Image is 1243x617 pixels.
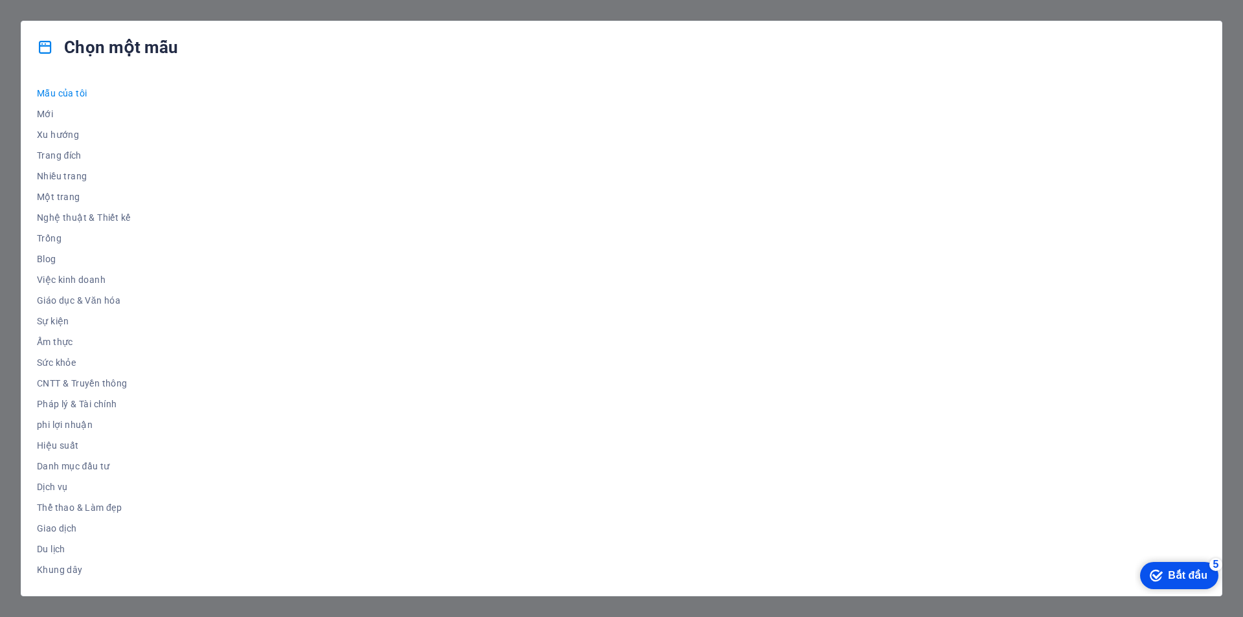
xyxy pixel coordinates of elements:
[37,295,120,306] font: Giáo dục & Văn hóa
[37,124,130,145] button: Xu hướng
[5,6,84,34] div: Bắt đầu Còn 5 mục, hoàn thành 0%
[37,150,82,161] font: Trang đích
[37,104,130,124] button: Mới
[37,456,130,477] button: Danh mục đầu tư
[37,171,87,181] font: Nhiều trang
[37,414,130,435] button: phi lợi nhuận
[37,290,130,311] button: Giáo dục & Văn hóa
[37,394,130,414] button: Pháp lý & Tài chính
[37,83,130,104] button: Mẫu của tôi
[37,357,76,368] font: Sức khỏe
[78,3,84,14] font: 5
[37,228,130,249] button: Trống
[37,145,130,166] button: Trang đích
[37,249,130,269] button: Blog
[37,420,93,430] font: phi lợi nhuận
[37,88,87,98] font: Mẫu của tôi
[37,192,80,202] font: Một trang
[37,482,68,492] font: Dịch vụ
[64,38,178,57] font: Chọn một mẫu
[37,378,128,388] font: CNTT & Truyền thông
[37,559,130,580] button: Khung dây
[37,207,130,228] button: Nghệ thuật & Thiết kế
[37,373,130,394] button: CNTT & Truyền thông
[37,435,130,456] button: Hiệu suất
[37,109,53,119] font: Mới
[37,129,79,140] font: Xu hướng
[37,275,106,285] font: Việc kinh doanh
[37,440,79,451] font: Hiệu suất
[37,502,122,513] font: Thể thao & Làm đẹp
[37,399,117,409] font: Pháp lý & Tài chính
[37,337,73,347] font: Ẩm thực
[37,523,77,533] font: Giao dịch
[37,544,65,554] font: Du lịch
[37,497,130,518] button: Thể thao & Làm đẹp
[37,331,130,352] button: Ẩm thực
[37,352,130,373] button: Sức khỏe
[37,518,130,539] button: Giao dịch
[37,269,130,290] button: Việc kinh doanh
[37,254,56,264] font: Blog
[37,311,130,331] button: Sự kiện
[37,166,130,186] button: Nhiều trang
[37,461,110,471] font: Danh mục đầu tư
[37,477,130,497] button: Dịch vụ
[37,233,62,243] font: Trống
[33,15,73,26] font: Bắt đầu
[37,212,130,223] font: Nghệ thuật & Thiết kế
[37,565,83,575] font: Khung dây
[37,539,130,559] button: Du lịch
[37,316,69,326] font: Sự kiện
[37,186,130,207] button: Một trang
